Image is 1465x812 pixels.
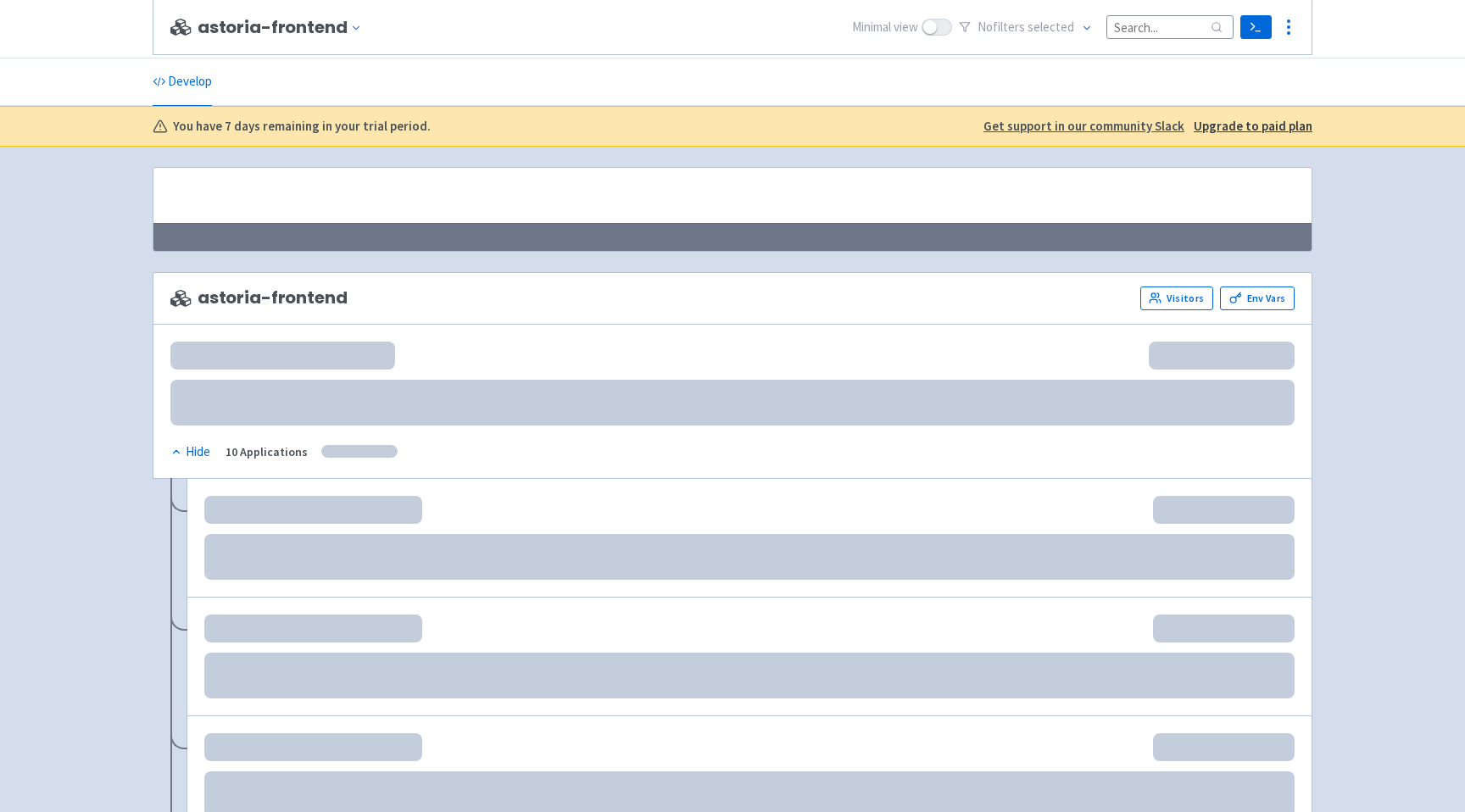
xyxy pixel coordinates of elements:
div: Hide [170,442,210,462]
a: Visitors [1140,286,1213,310]
a: Terminal [1240,15,1272,39]
span: astoria-frontend [170,288,347,308]
u: Get support in our community Slack [983,118,1184,134]
span: Minimal view [852,18,918,37]
a: Develop [153,58,212,106]
b: You have 7 days remaining in your trial period. [173,117,431,136]
input: Search... [1106,15,1234,38]
button: astoria-frontend [198,18,370,37]
button: Hide [170,442,212,462]
u: Upgrade to paid plan [1194,118,1312,134]
div: 10 Applications [226,442,308,462]
span: No filter s [978,18,1074,37]
a: Env Vars [1220,286,1295,310]
a: Get support in our community Slack [983,117,1184,136]
span: selected [1028,19,1074,35]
